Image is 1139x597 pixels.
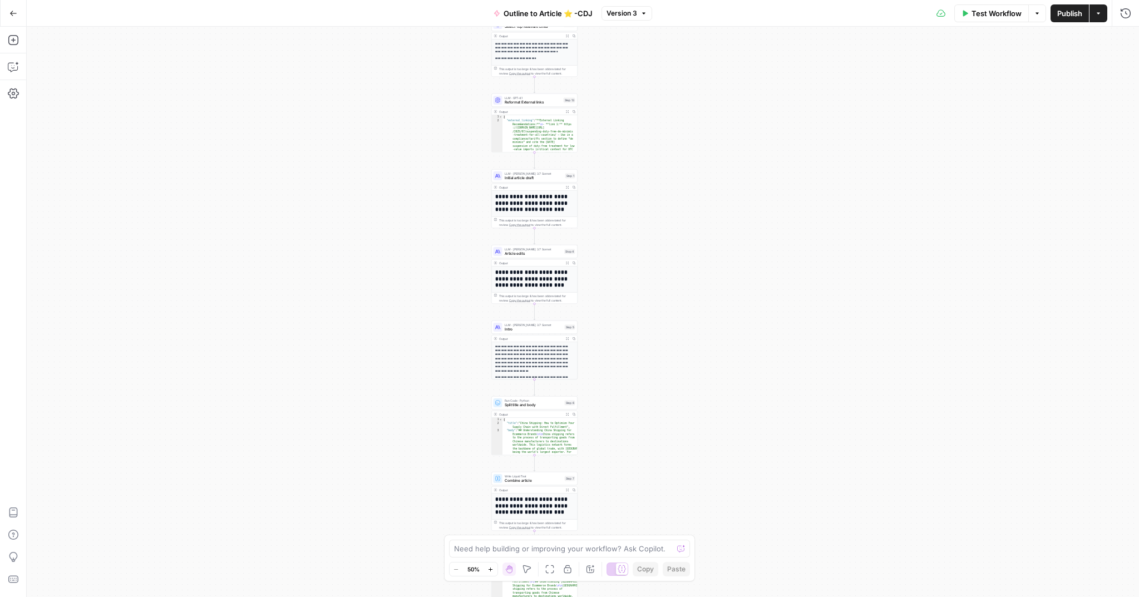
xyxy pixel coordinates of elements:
[534,379,535,396] g: Edge from step_5 to step_6
[505,251,563,256] span: Article edits
[633,562,658,576] button: Copy
[499,67,575,76] div: This output is too large & has been abbreviated for review. to view the full content.
[509,526,530,529] span: Copy the output
[505,175,563,181] span: Initial article draft
[509,72,530,75] span: Copy the output
[565,476,575,481] div: Step 7
[954,4,1028,22] button: Test Workflow
[499,115,502,119] span: Toggle code folding, rows 1 through 3
[509,223,530,226] span: Copy the output
[505,323,563,327] span: LLM · [PERSON_NAME] 3.7 Sonnet
[492,418,503,422] div: 1
[534,152,535,169] g: Edge from step_13 to step_1
[505,402,563,408] span: Split title and body
[534,77,535,93] g: Edge from step_12 to step_13
[565,325,575,330] div: Step 5
[499,521,575,530] div: This output is too large & has been abbreviated for review. to view the full content.
[499,218,575,227] div: This output is too large & has been abbreviated for review. to view the full content.
[492,422,503,429] div: 2
[534,304,535,320] g: Edge from step_4 to step_5
[505,327,563,332] span: Intro
[534,228,535,244] g: Edge from step_1 to step_4
[499,294,575,303] div: This output is too large & has been abbreviated for review. to view the full content.
[534,455,535,471] g: Edge from step_6 to step_7
[467,565,480,574] span: 50%
[1051,4,1089,22] button: Publish
[564,98,575,103] div: Step 13
[601,6,652,21] button: Version 3
[499,34,563,38] div: Output
[565,401,575,406] div: Step 6
[491,93,578,152] div: LLM · GPT-4.1Reformat External linksStep 13Output{ "external_linking":"**External Linking Recomme...
[505,398,563,403] span: Run Code · Python
[505,247,563,251] span: LLM · [PERSON_NAME] 3.7 Sonnet
[972,8,1022,19] span: Test Workflow
[499,110,563,114] div: Output
[505,96,561,100] span: LLM · GPT-4.1
[499,261,563,265] div: Output
[667,564,686,574] span: Paste
[637,564,654,574] span: Copy
[607,8,637,18] span: Version 3
[565,174,575,179] div: Step 1
[505,100,561,105] span: Reformat External links
[487,4,599,22] button: Outline to Article ⭐️ -CDJ
[534,531,535,547] g: Edge from step_7 to step_10
[505,478,563,483] span: Combine article
[499,185,563,190] div: Output
[509,299,530,302] span: Copy the output
[499,488,563,492] div: Output
[492,115,503,119] div: 1
[499,418,502,422] span: Toggle code folding, rows 1 through 4
[492,119,503,260] div: 2
[499,412,563,417] div: Output
[663,562,690,576] button: Paste
[505,474,563,478] span: Write Liquid Text
[564,249,575,254] div: Step 4
[505,24,561,29] span: Select Top Relevant Links
[491,396,578,455] div: Run Code · PythonSplit title and bodyStep 6Output{ "title":"China Shipping: How to Optimize Your ...
[505,171,563,176] span: LLM · [PERSON_NAME] 3.7 Sonnet
[1057,8,1082,19] span: Publish
[504,8,593,19] span: Outline to Article ⭐️ -CDJ
[499,337,563,341] div: Output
